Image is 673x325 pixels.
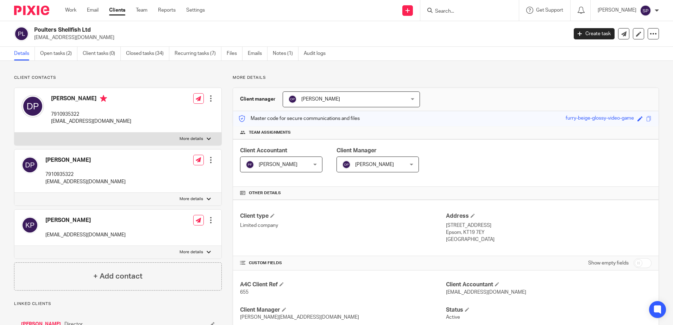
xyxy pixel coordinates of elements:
[180,196,203,202] p: More details
[301,97,340,102] span: [PERSON_NAME]
[93,271,143,282] h4: + Add contact
[186,7,205,14] a: Settings
[446,290,526,295] span: [EMAIL_ADDRESS][DOMAIN_NAME]
[21,217,38,234] img: svg%3E
[51,118,131,125] p: [EMAIL_ADDRESS][DOMAIN_NAME]
[14,26,29,41] img: svg%3E
[566,115,634,123] div: furry-beige-glossy-video-game
[14,301,222,307] p: Linked clients
[240,96,276,103] h3: Client manager
[240,222,446,229] p: Limited company
[240,315,359,320] span: [PERSON_NAME][EMAIL_ADDRESS][DOMAIN_NAME]
[180,136,203,142] p: More details
[446,212,652,220] h4: Address
[248,47,268,60] a: Emails
[34,34,563,41] p: [EMAIL_ADDRESS][DOMAIN_NAME]
[14,47,35,60] a: Details
[446,281,652,288] h4: Client Accountant
[51,111,131,118] p: 7910935322
[227,47,243,60] a: Files
[240,260,446,266] h4: CUSTOM FIELDS
[136,7,147,14] a: Team
[45,231,126,238] p: [EMAIL_ADDRESS][DOMAIN_NAME]
[180,249,203,255] p: More details
[598,7,636,14] p: [PERSON_NAME]
[21,157,38,173] img: svg%3E
[240,290,249,295] span: 655
[45,157,126,164] h4: [PERSON_NAME]
[21,95,44,117] img: svg%3E
[40,47,77,60] a: Open tasks (2)
[249,130,291,135] span: Team assignments
[126,47,169,60] a: Closed tasks (34)
[14,6,49,15] img: Pixie
[65,7,76,14] a: Work
[109,7,125,14] a: Clients
[240,281,446,288] h4: A4C Client Ref
[34,26,457,34] h2: Poulters Shellfish Ltd
[240,148,287,153] span: Client Accountant
[246,160,254,169] img: svg%3E
[336,148,377,153] span: Client Manager
[259,162,297,167] span: [PERSON_NAME]
[240,212,446,220] h4: Client type
[14,75,222,81] p: Client contacts
[175,47,221,60] a: Recurring tasks (7)
[304,47,331,60] a: Audit logs
[536,8,563,13] span: Get Support
[446,315,460,320] span: Active
[158,7,176,14] a: Reports
[45,217,126,224] h4: [PERSON_NAME]
[574,28,615,39] a: Create task
[87,7,99,14] a: Email
[288,95,297,103] img: svg%3E
[588,260,629,267] label: Show empty fields
[233,75,659,81] p: More details
[434,8,498,15] input: Search
[100,95,107,102] i: Primary
[446,229,652,236] p: Epsom, KT19 7EY
[446,306,652,314] h4: Status
[45,171,126,178] p: 7910935322
[342,160,351,169] img: svg%3E
[45,178,126,185] p: [EMAIL_ADDRESS][DOMAIN_NAME]
[273,47,298,60] a: Notes (1)
[640,5,651,16] img: svg%3E
[238,115,360,122] p: Master code for secure communications and files
[51,95,131,104] h4: [PERSON_NAME]
[249,190,281,196] span: Other details
[83,47,121,60] a: Client tasks (0)
[446,222,652,229] p: [STREET_ADDRESS]
[240,306,446,314] h4: Client Manager
[446,236,652,243] p: [GEOGRAPHIC_DATA]
[355,162,394,167] span: [PERSON_NAME]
